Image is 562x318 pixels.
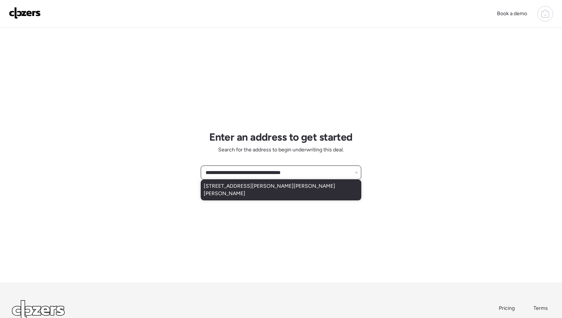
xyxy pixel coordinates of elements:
h1: Enter an address to get started [209,131,353,143]
span: Terms [533,305,548,311]
img: Logo [9,7,41,19]
a: Terms [533,305,550,312]
span: Search for the address to begin underwriting this deal. [218,146,344,154]
span: [STREET_ADDRESS][PERSON_NAME][PERSON_NAME][PERSON_NAME] [204,183,358,197]
a: Pricing [499,305,516,312]
span: Book a demo [497,10,527,17]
